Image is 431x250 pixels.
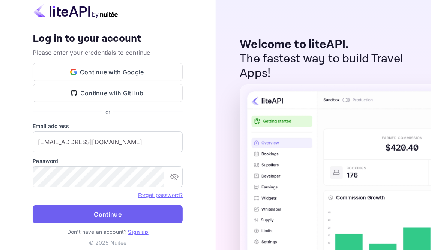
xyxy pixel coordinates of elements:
[138,191,183,199] a: Forget password?
[33,228,183,236] p: Don't have an account?
[33,205,183,223] button: Continue
[128,229,148,235] a: Sign up
[33,122,183,130] label: Email address
[33,48,183,57] p: Please enter your credentials to continue
[105,108,110,116] p: or
[33,239,183,247] p: © 2025 Nuitee
[33,131,183,152] input: Enter your email address
[33,84,183,102] button: Continue with GitHub
[33,157,183,165] label: Password
[33,3,119,18] img: liteapi
[240,52,416,81] p: The fastest way to build Travel Apps!
[138,192,183,198] a: Forget password?
[33,32,183,45] h4: Log in to your account
[240,38,416,52] p: Welcome to liteAPI.
[33,63,183,81] button: Continue with Google
[167,169,182,184] button: toggle password visibility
